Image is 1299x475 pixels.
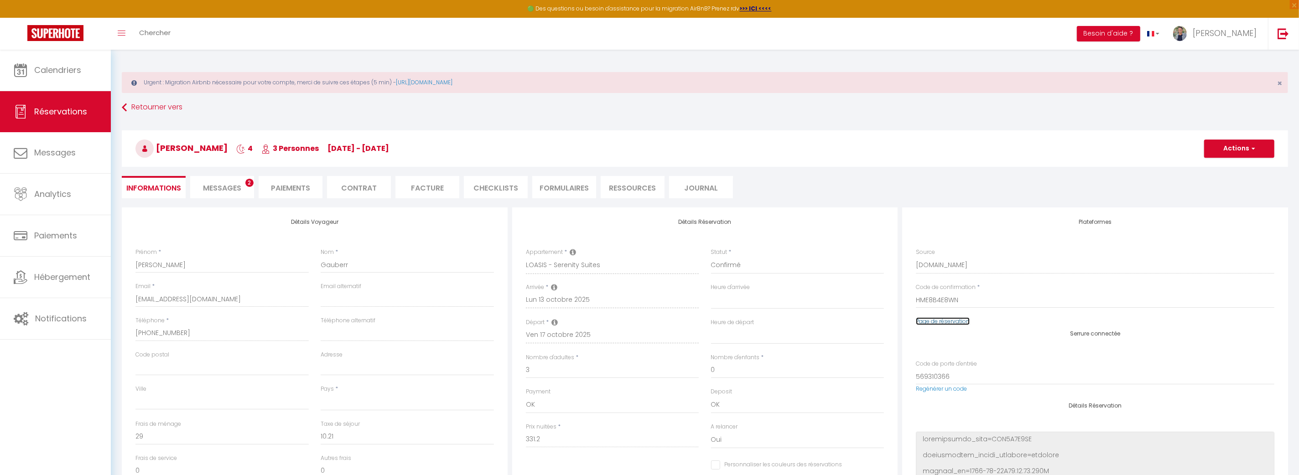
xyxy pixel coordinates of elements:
label: Appartement [526,248,563,257]
label: Prix nuitées [526,423,556,431]
h4: Détails Réservation [916,403,1274,409]
label: Adresse [321,351,343,359]
label: Email [135,282,151,291]
label: Nombre d'enfants [711,353,760,362]
li: FORMULAIRES [532,176,596,198]
img: logout [1278,28,1289,39]
label: Taxe de séjour [321,420,360,429]
label: Frais de ménage [135,420,181,429]
a: >>> ICI <<<< [740,5,772,12]
img: ... [1173,26,1187,41]
h4: Plateformes [916,219,1274,225]
span: × [1277,77,1282,89]
button: Close [1277,79,1282,88]
label: Arrivée [526,283,544,292]
label: Prénom [135,248,157,257]
span: Calendriers [34,64,81,76]
label: Code de porte d'entrée [916,360,977,368]
button: Besoin d'aide ? [1077,26,1140,41]
label: Source [916,248,935,257]
label: Nombre d'adultes [526,353,574,362]
a: Chercher [132,18,177,50]
span: 3 Personnes [261,143,319,154]
label: Code postal [135,351,169,359]
img: Super Booking [27,25,83,41]
a: ... [PERSON_NAME] [1166,18,1268,50]
button: Actions [1204,139,1274,158]
a: Page de réservation [916,317,970,325]
label: Téléphone [135,316,165,325]
a: [URL][DOMAIN_NAME] [396,78,452,86]
label: Nom [321,248,334,257]
label: Autres frais [321,454,351,463]
li: Contrat [327,176,391,198]
span: 2 [245,179,254,187]
label: A relancer [711,423,738,431]
h4: Détails Voyageur [135,219,494,225]
span: Analytics [34,188,71,200]
label: Statut [711,248,727,257]
label: Départ [526,318,545,327]
label: Frais de service [135,454,177,463]
span: Hébergement [34,271,90,283]
span: [DATE] - [DATE] [327,143,389,154]
span: Notifications [35,313,87,324]
span: [PERSON_NAME] [1193,27,1257,39]
li: Ressources [601,176,665,198]
span: Messages [203,183,241,193]
div: Urgent : Migration Airbnb nécessaire pour votre compte, merci de suivre ces étapes (5 min) - [122,72,1288,93]
li: Journal [669,176,733,198]
span: Messages [34,147,76,158]
span: 4 [236,143,253,154]
li: CHECKLISTS [464,176,528,198]
h4: Serrure connectée [916,330,1274,337]
span: Chercher [139,28,171,37]
label: Deposit [711,387,733,396]
label: Heure d'arrivée [711,283,750,292]
label: Ville [135,385,146,393]
label: Pays [321,385,334,393]
label: Code de confirmation [916,283,976,292]
label: Téléphone alternatif [321,316,375,325]
label: Email alternatif [321,282,361,291]
li: Informations [122,176,186,198]
a: Retourner vers [122,99,1288,116]
label: Heure de départ [711,318,754,327]
span: [PERSON_NAME] [135,142,228,154]
li: Paiements [259,176,322,198]
label: Payment [526,387,551,396]
li: Facture [395,176,459,198]
span: Réservations [34,106,87,117]
a: Regénérer un code [916,385,967,392]
h4: Détails Réservation [526,219,884,225]
span: Paiements [34,230,77,241]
